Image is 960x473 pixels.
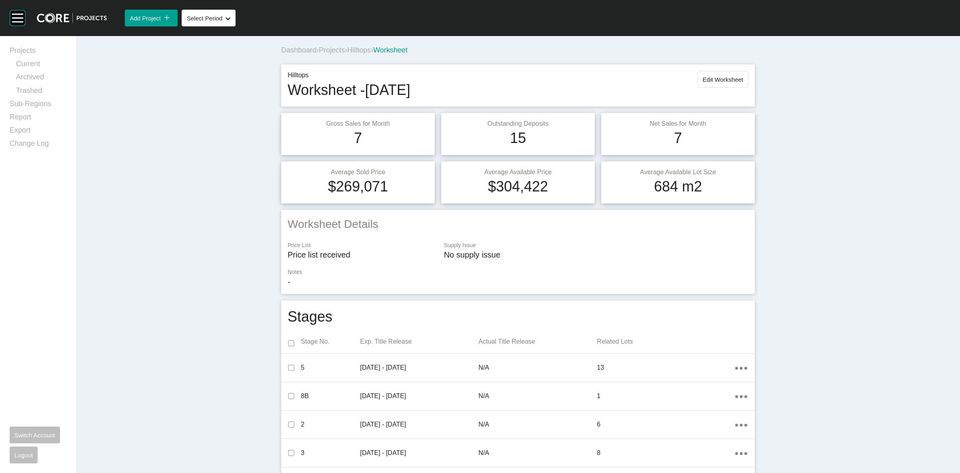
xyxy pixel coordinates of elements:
span: Add Project [130,15,161,22]
p: 8 [597,449,735,457]
p: N/A [478,363,597,372]
h1: Worksheet - [DATE] [288,80,410,100]
p: Price List [288,242,436,250]
p: Average Available Price [448,168,588,177]
button: Add Project [125,10,178,26]
span: Edit Worksheet [703,76,743,83]
p: Related Lots [597,337,735,346]
h1: Stages [288,307,332,327]
p: 5 [301,363,360,372]
p: No supply issue [444,249,748,260]
p: Exp. Title Release [360,337,478,346]
h1: 15 [510,128,526,148]
p: Price list received [288,249,436,260]
p: 8B [301,392,360,401]
p: 2 [301,420,360,429]
p: [DATE] - [DATE] [360,363,478,372]
p: N/A [478,420,597,429]
h1: 7 [674,128,682,148]
h2: Worksheet Details [288,216,748,232]
a: Change Log [10,139,66,152]
button: Logout [10,447,38,463]
p: Outstanding Deposits [448,119,588,128]
p: 1 [597,392,735,401]
p: Actual Title Release [478,337,597,346]
p: [DATE] - [DATE] [360,392,478,401]
h1: $304,422 [488,177,548,197]
button: Select Period [182,10,236,26]
span: Switch Account [14,432,55,439]
p: Average Sold Price [288,168,428,177]
a: Archived [16,72,66,85]
h1: 684 m2 [654,177,702,197]
span: › [345,46,347,54]
p: Supply Issue [444,242,748,250]
p: Hilltops [288,71,410,80]
p: 13 [597,363,735,372]
button: Switch Account [10,427,60,443]
p: 6 [597,420,735,429]
p: Notes [288,268,748,276]
p: Stage No. [301,337,360,346]
a: Trashed [16,86,66,99]
a: Projects [10,46,66,59]
a: Current [16,59,66,72]
span: Logout [14,452,33,459]
p: Gross Sales for Month [288,119,428,128]
p: [DATE] - [DATE] [360,420,478,429]
span: Worksheet [373,46,408,54]
p: N/A [478,449,597,457]
a: Report [10,112,66,125]
p: Average Available Lot Size [608,168,748,177]
a: Sub-Regions [10,99,66,112]
img: core-logo-dark.3138cae2.png [37,13,107,23]
a: Export [10,125,66,139]
span: Select Period [187,15,222,22]
p: N/A [478,392,597,401]
span: › [316,46,319,54]
p: - [288,276,748,288]
p: 3 [301,449,360,457]
a: Hilltops [347,46,371,54]
h1: 7 [354,128,362,148]
a: Projects [319,46,345,54]
p: Net Sales for Month [608,119,748,128]
p: [DATE] - [DATE] [360,449,478,457]
a: Dashboard [281,46,316,54]
span: › [371,46,373,54]
h1: $269,071 [328,177,388,197]
button: Edit Worksheet [698,71,748,88]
